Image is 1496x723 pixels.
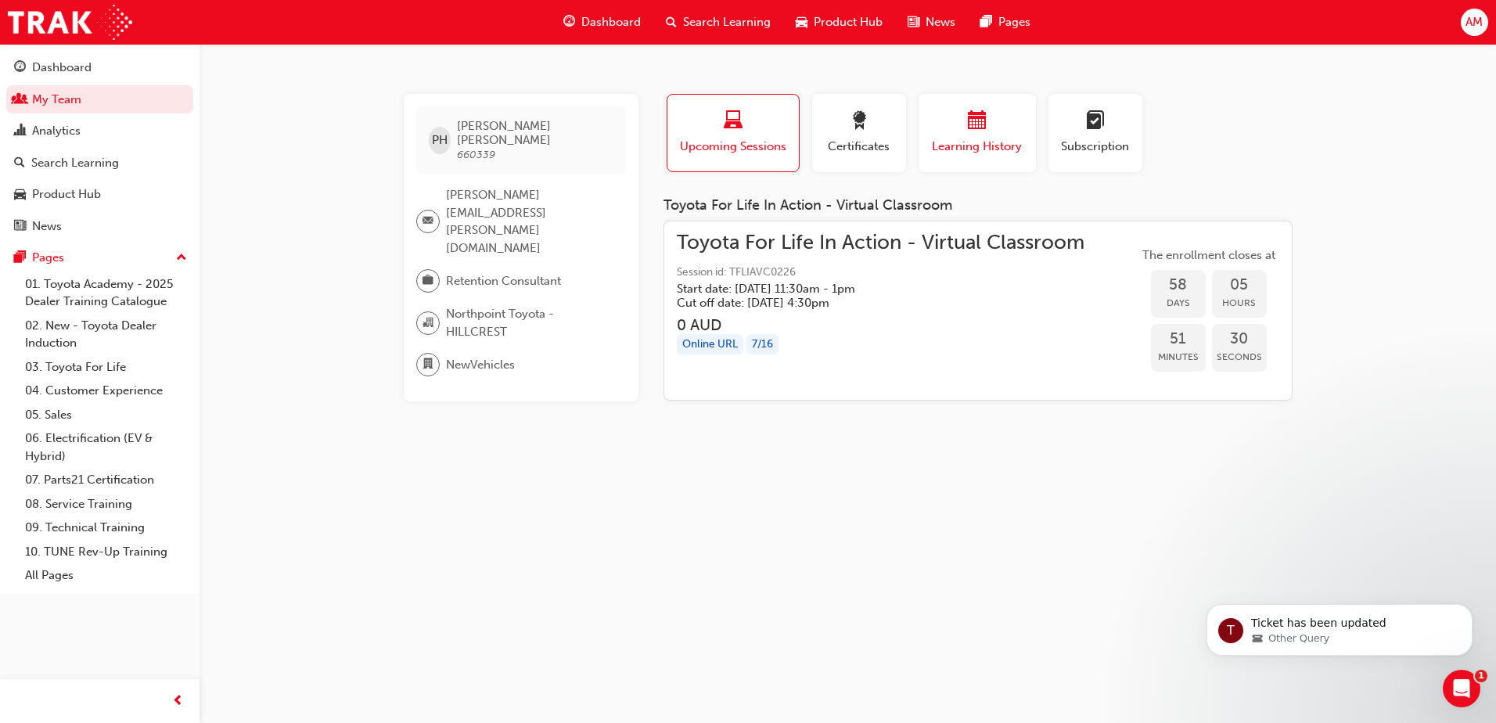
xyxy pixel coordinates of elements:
span: news-icon [14,220,26,234]
span: Learning History [930,138,1024,156]
a: 05. Sales [19,403,193,427]
a: 10. TUNE Rev-Up Training [19,540,193,564]
span: search-icon [666,13,677,32]
div: Toyota For Life In Action - Virtual Classroom [663,197,1293,214]
div: Search Learning [31,154,119,172]
h3: 0 AUD [677,316,1084,334]
button: Pages [6,243,193,272]
a: news-iconNews [895,6,968,38]
span: Minutes [1151,348,1206,366]
span: Dashboard [581,13,641,31]
span: Retention Consultant [446,272,561,290]
a: 09. Technical Training [19,516,193,540]
span: briefcase-icon [423,271,433,291]
button: Certificates [812,94,906,172]
span: guage-icon [563,13,575,32]
a: pages-iconPages [968,6,1043,38]
span: 05 [1212,276,1267,294]
div: Online URL [677,334,743,355]
span: 51 [1151,330,1206,348]
button: DashboardMy TeamAnalyticsSearch LearningProduct HubNews [6,50,193,243]
span: Hours [1212,294,1267,312]
span: organisation-icon [423,313,433,333]
span: [PERSON_NAME][EMAIL_ADDRESS][PERSON_NAME][DOMAIN_NAME] [446,186,613,257]
span: 58 [1151,276,1206,294]
span: car-icon [796,13,807,32]
div: Dashboard [32,59,92,77]
a: Analytics [6,117,193,146]
span: chart-icon [14,124,26,138]
a: 08. Service Training [19,492,193,516]
a: 03. Toyota For Life [19,355,193,379]
span: [PERSON_NAME] [PERSON_NAME] [457,119,613,147]
span: 660339 [457,148,495,161]
span: The enrollment closes at [1138,246,1279,264]
span: Seconds [1212,348,1267,366]
a: 04. Customer Experience [19,379,193,403]
button: Subscription [1048,94,1142,172]
span: Search Learning [683,13,771,31]
a: 07. Parts21 Certification [19,468,193,492]
div: Pages [32,249,64,267]
div: 7 / 16 [746,334,779,355]
span: calendar-icon [968,111,987,132]
span: Session id: TFLIAVC0226 [677,264,1084,282]
span: search-icon [14,156,25,171]
span: Days [1151,294,1206,312]
a: News [6,212,193,241]
a: All Pages [19,563,193,588]
span: department-icon [423,354,433,375]
iframe: Intercom notifications message [1183,571,1496,681]
button: AM [1461,9,1488,36]
a: Toyota For Life In Action - Virtual ClassroomSession id: TFLIAVC0226Start date: [DATE] 11:30am - ... [677,234,1279,388]
div: Product Hub [32,185,101,203]
h5: Start date: [DATE] 11:30am - 1pm [677,282,1059,296]
span: guage-icon [14,61,26,75]
span: news-icon [908,13,919,32]
span: News [926,13,955,31]
span: email-icon [423,211,433,232]
span: people-icon [14,93,26,107]
span: Product Hub [814,13,883,31]
span: laptop-icon [724,111,743,132]
span: AM [1465,13,1483,31]
span: PH [432,131,448,149]
a: 06. Electrification (EV & Hybrid) [19,426,193,468]
img: Trak [8,5,132,40]
span: pages-icon [980,13,992,32]
h5: Cut off date: [DATE] 4:30pm [677,296,1059,310]
span: Subscription [1060,138,1131,156]
span: NewVehicles [446,356,515,374]
span: learningplan-icon [1086,111,1105,132]
iframe: Intercom live chat [1443,670,1480,707]
button: Upcoming Sessions [667,94,800,172]
a: Dashboard [6,53,193,82]
span: Certificates [824,138,894,156]
a: Search Learning [6,149,193,178]
span: prev-icon [172,692,184,711]
button: Learning History [919,94,1036,172]
a: car-iconProduct Hub [783,6,895,38]
span: up-icon [176,248,187,268]
div: News [32,218,62,236]
span: 30 [1212,330,1267,348]
span: pages-icon [14,251,26,265]
div: Analytics [32,122,81,140]
a: My Team [6,85,193,114]
a: 01. Toyota Academy - 2025 Dealer Training Catalogue [19,272,193,314]
a: guage-iconDashboard [551,6,653,38]
span: Upcoming Sessions [679,138,787,156]
span: Pages [998,13,1030,31]
a: Product Hub [6,180,193,209]
span: award-icon [850,111,868,132]
span: 1 [1475,670,1487,682]
a: 02. New - Toyota Dealer Induction [19,314,193,355]
span: Toyota For Life In Action - Virtual Classroom [677,234,1084,252]
span: car-icon [14,188,26,202]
